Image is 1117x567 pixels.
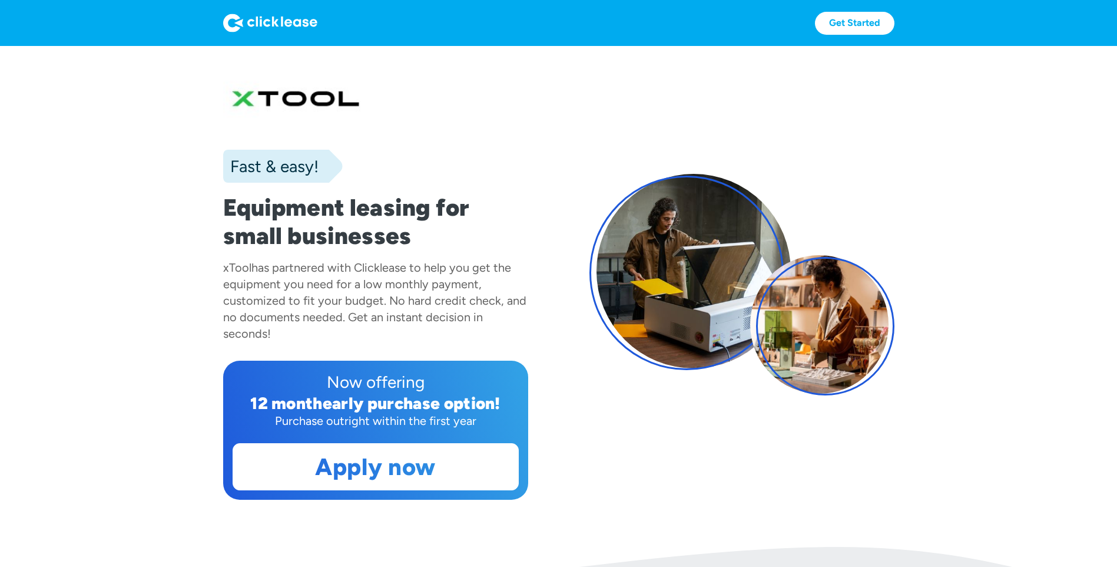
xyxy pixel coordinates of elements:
div: has partnered with Clicklease to help you get the equipment you need for a low monthly payment, c... [223,261,526,341]
a: Apply now [233,444,518,490]
div: 12 month [250,393,323,413]
img: Logo [223,14,317,32]
div: Purchase outright within the first year [233,413,519,429]
div: Now offering [233,370,519,394]
a: Get Started [815,12,894,35]
h1: Equipment leasing for small businesses [223,193,528,250]
div: xTool [223,261,251,275]
div: Fast & easy! [223,154,319,178]
div: early purchase option! [323,393,501,413]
